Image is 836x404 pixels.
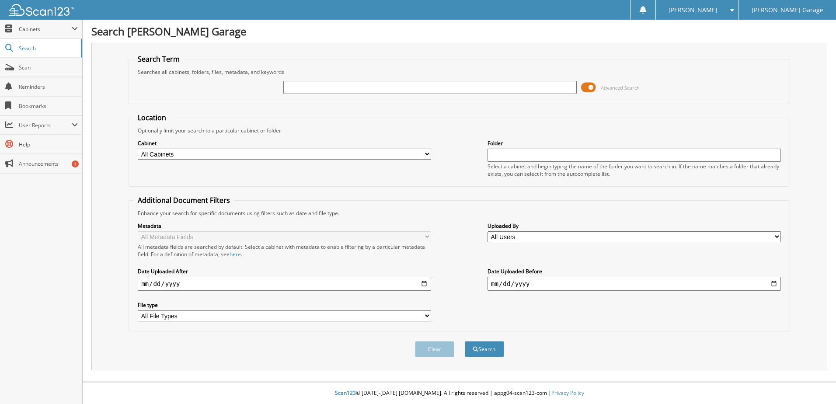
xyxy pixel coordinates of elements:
[138,243,431,258] div: All metadata fields are searched by default. Select a cabinet with metadata to enable filtering b...
[488,139,781,147] label: Folder
[19,102,78,110] span: Bookmarks
[601,84,640,91] span: Advanced Search
[19,83,78,91] span: Reminders
[792,362,836,404] iframe: Chat Widget
[19,45,77,52] span: Search
[465,341,504,357] button: Search
[488,268,781,275] label: Date Uploaded Before
[9,4,74,16] img: scan123-logo-white.svg
[138,301,431,309] label: File type
[83,383,836,404] div: © [DATE]-[DATE] [DOMAIN_NAME]. All rights reserved | appg04-scan123-com |
[19,122,72,129] span: User Reports
[19,25,72,33] span: Cabinets
[335,389,356,397] span: Scan123
[133,54,184,64] legend: Search Term
[138,268,431,275] label: Date Uploaded After
[138,139,431,147] label: Cabinet
[551,389,584,397] a: Privacy Policy
[19,141,78,148] span: Help
[488,277,781,291] input: end
[138,277,431,291] input: start
[488,222,781,230] label: Uploaded By
[133,127,785,134] div: Optionally limit your search to a particular cabinet or folder
[138,222,431,230] label: Metadata
[415,341,454,357] button: Clear
[230,251,241,258] a: here
[669,7,718,13] span: [PERSON_NAME]
[133,113,171,122] legend: Location
[133,68,785,76] div: Searches all cabinets, folders, files, metadata, and keywords
[133,209,785,217] div: Enhance your search for specific documents using filters such as date and file type.
[133,195,234,205] legend: Additional Document Filters
[488,163,781,178] div: Select a cabinet and begin typing the name of the folder you want to search in. If the name match...
[91,24,827,38] h1: Search [PERSON_NAME] Garage
[752,7,823,13] span: [PERSON_NAME] Garage
[19,64,78,71] span: Scan
[19,160,78,167] span: Announcements
[72,160,79,167] div: 1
